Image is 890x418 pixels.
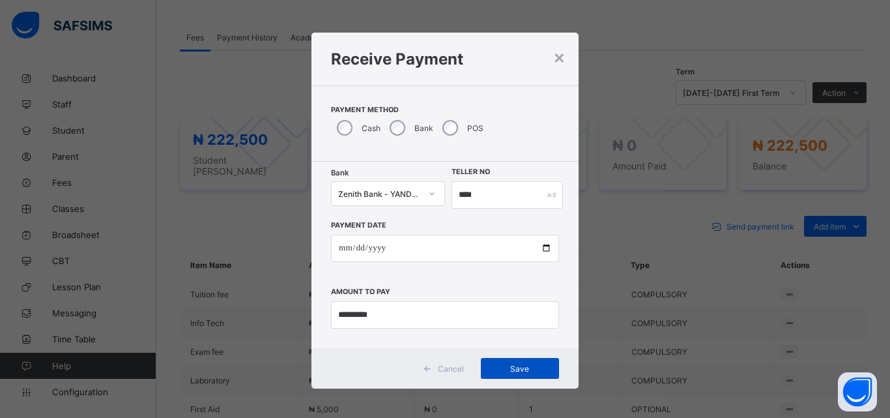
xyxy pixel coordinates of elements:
[331,106,559,114] span: Payment Method
[553,46,566,68] div: ×
[838,372,877,411] button: Open asap
[331,168,349,177] span: Bank
[467,123,483,133] label: POS
[331,50,559,68] h1: Receive Payment
[414,123,433,133] label: Bank
[438,364,464,374] span: Cancel
[331,288,390,296] label: Amount to pay
[491,364,549,374] span: Save
[331,221,386,230] label: Payment Date
[452,168,490,176] label: Teller No
[338,189,421,199] div: Zenith Bank - YANDUTSE COLLEGE
[362,123,380,133] label: Cash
